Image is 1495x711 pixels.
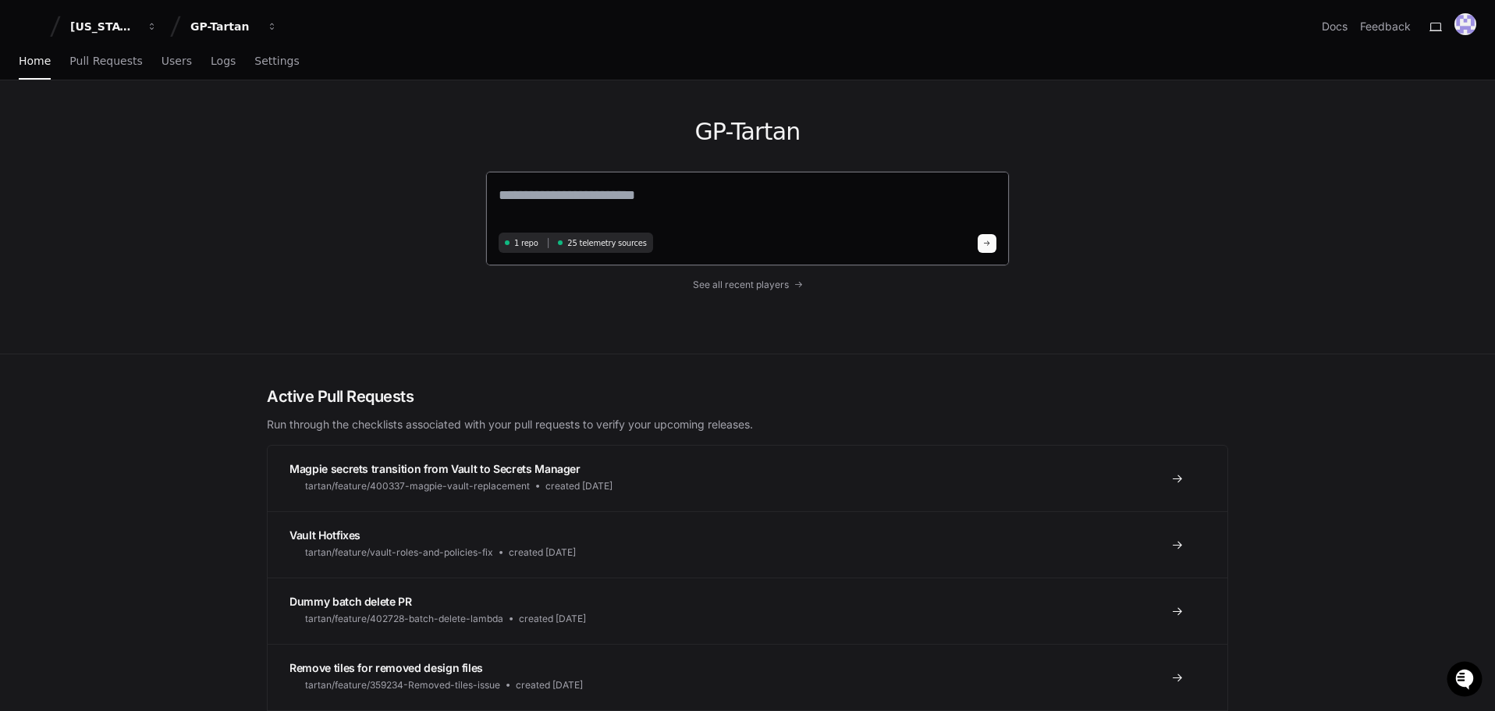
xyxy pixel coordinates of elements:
span: Settings [254,56,299,66]
iframe: Open customer support [1445,659,1487,702]
span: Pylon [155,164,189,176]
a: Vault Hotfixestartan/feature/vault-roles-and-policies-fixcreated [DATE] [268,511,1227,578]
a: Remove tiles for removed design filestartan/feature/359234-Removed-tiles-issuecreated [DATE] [268,644,1227,710]
a: Pull Requests [69,44,142,80]
span: Logs [211,56,236,66]
span: tartan/feature/400337-magpie-vault-replacement [305,480,530,492]
p: Run through the checklists associated with your pull requests to verify your upcoming releases. [267,417,1228,432]
span: tartan/feature/402728-batch-delete-lambda [305,613,503,625]
span: Remove tiles for removed design files [289,661,483,674]
a: Dummy batch delete PRtartan/feature/402728-batch-delete-lambdacreated [DATE] [268,578,1227,644]
h1: GP-Tartan [485,118,1010,146]
img: 1736555170064-99ba0984-63c1-480f-8ee9-699278ef63ed [16,116,44,144]
span: Home [19,56,51,66]
a: See all recent players [485,279,1010,291]
div: [US_STATE] Pacific [70,19,137,34]
span: created [DATE] [509,546,576,559]
span: tartan/feature/359234-Removed-tiles-issue [305,679,500,691]
div: Start new chat [53,116,256,132]
a: Docs [1322,19,1348,34]
span: created [DATE] [545,480,613,492]
button: Feedback [1360,19,1411,34]
button: Start new chat [265,121,284,140]
div: We're available if you need us! [53,132,197,144]
span: Dummy batch delete PR [289,595,412,608]
h2: Active Pull Requests [267,386,1228,407]
div: GP-Tartan [190,19,257,34]
button: [US_STATE] Pacific [64,12,164,41]
span: Magpie secrets transition from Vault to Secrets Manager [289,462,581,475]
span: created [DATE] [516,679,583,691]
button: GP-Tartan [184,12,284,41]
span: Pull Requests [69,56,142,66]
a: Settings [254,44,299,80]
span: Vault Hotfixes [289,528,360,542]
span: 25 telemetry sources [567,237,646,249]
a: Magpie secrets transition from Vault to Secrets Managertartan/feature/400337-magpie-vault-replace... [268,446,1227,511]
a: Users [162,44,192,80]
a: Powered byPylon [110,163,189,176]
span: created [DATE] [519,613,586,625]
a: Home [19,44,51,80]
span: See all recent players [693,279,789,291]
span: Users [162,56,192,66]
span: 1 repo [514,237,538,249]
img: PlayerZero [16,16,47,47]
div: Welcome [16,62,284,87]
a: Logs [211,44,236,80]
span: tartan/feature/vault-roles-and-policies-fix [305,546,493,559]
img: 179045704 [1454,13,1476,35]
